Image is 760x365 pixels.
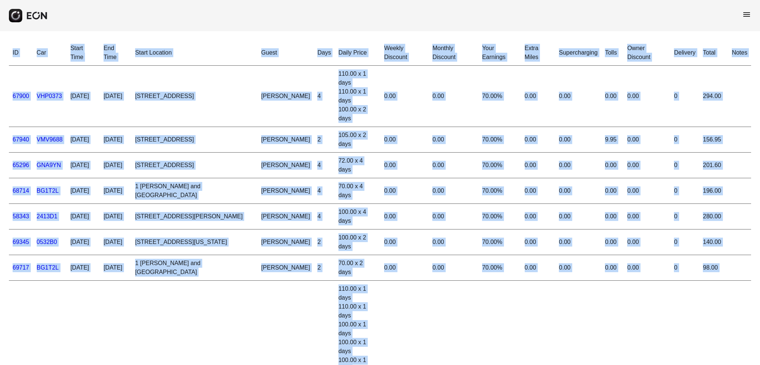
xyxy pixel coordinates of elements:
[521,255,556,281] td: 0.00
[478,153,521,178] td: 70.00%
[37,188,59,194] a: BG1T2L
[314,153,334,178] td: 4
[131,40,258,66] th: Start Location
[601,204,623,229] td: 0.00
[429,127,478,153] td: 0.00
[623,40,670,66] th: Owner Discount
[478,204,521,229] td: 70.00%
[67,229,100,255] td: [DATE]
[380,178,429,204] td: 0.00
[67,204,100,229] td: [DATE]
[131,127,258,153] td: [STREET_ADDRESS]
[623,127,670,153] td: 0.00
[131,178,258,204] td: 1 [PERSON_NAME] and [GEOGRAPHIC_DATA]
[338,302,377,320] div: 110.00 x 1 days
[258,229,314,255] td: [PERSON_NAME]
[380,153,429,178] td: 0.00
[335,40,380,66] th: Daily Price
[670,229,699,255] td: 0
[601,178,623,204] td: 0.00
[521,127,556,153] td: 0.00
[699,255,728,281] td: 98.00
[601,229,623,255] td: 0.00
[478,127,521,153] td: 70.00%
[258,204,314,229] td: [PERSON_NAME]
[13,93,29,99] a: 67900
[100,66,131,127] td: [DATE]
[100,40,131,66] th: End Time
[314,229,334,255] td: 2
[521,66,556,127] td: 0.00
[37,93,62,99] a: VHP0373
[338,131,377,149] div: 105.00 x 2 days
[37,239,57,245] a: 0532B0
[67,178,100,204] td: [DATE]
[623,66,670,127] td: 0.00
[601,40,623,66] th: Tolls
[478,229,521,255] td: 70.00%
[13,162,29,168] a: 65296
[314,127,334,153] td: 2
[429,229,478,255] td: 0.00
[314,255,334,281] td: 2
[67,255,100,281] td: [DATE]
[429,153,478,178] td: 0.00
[555,153,601,178] td: 0.00
[258,255,314,281] td: [PERSON_NAME]
[67,40,100,66] th: Start Time
[521,204,556,229] td: 0.00
[429,66,478,127] td: 0.00
[670,204,699,229] td: 0
[699,229,728,255] td: 140.00
[131,255,258,281] td: 1 [PERSON_NAME] and [GEOGRAPHIC_DATA]
[13,213,29,219] a: 58343
[429,255,478,281] td: 0.00
[555,127,601,153] td: 0.00
[314,66,334,127] td: 4
[13,264,29,271] a: 69717
[670,40,699,66] th: Delivery
[623,153,670,178] td: 0.00
[338,156,377,174] div: 72.00 x 4 days
[699,40,728,66] th: Total
[338,320,377,338] div: 100.00 x 1 days
[555,178,601,204] td: 0.00
[699,153,728,178] td: 201.60
[555,204,601,229] td: 0.00
[37,136,63,143] a: VMV9688
[37,162,61,168] a: GNA9YN
[100,178,131,204] td: [DATE]
[728,40,751,66] th: Notes
[521,229,556,255] td: 0.00
[521,153,556,178] td: 0.00
[601,66,623,127] td: 0.00
[601,255,623,281] td: 0.00
[699,127,728,153] td: 156.95
[670,66,699,127] td: 0
[258,153,314,178] td: [PERSON_NAME]
[131,153,258,178] td: [STREET_ADDRESS]
[623,178,670,204] td: 0.00
[338,284,377,302] div: 110.00 x 1 days
[478,66,521,127] td: 70.00%
[699,66,728,127] td: 294.00
[67,127,100,153] td: [DATE]
[623,204,670,229] td: 0.00
[338,259,377,277] div: 70.00 x 2 days
[478,178,521,204] td: 70.00%
[601,127,623,153] td: 9.95
[380,66,429,127] td: 0.00
[699,204,728,229] td: 280.00
[478,40,521,66] th: Your Earnings
[478,255,521,281] td: 70.00%
[131,66,258,127] td: [STREET_ADDRESS]
[338,182,377,200] div: 70.00 x 4 days
[670,255,699,281] td: 0
[338,338,377,356] div: 100.00 x 1 days
[13,188,29,194] a: 68714
[100,255,131,281] td: [DATE]
[37,264,59,271] a: BG1T2L
[100,229,131,255] td: [DATE]
[37,213,58,219] a: 2413D1
[429,204,478,229] td: 0.00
